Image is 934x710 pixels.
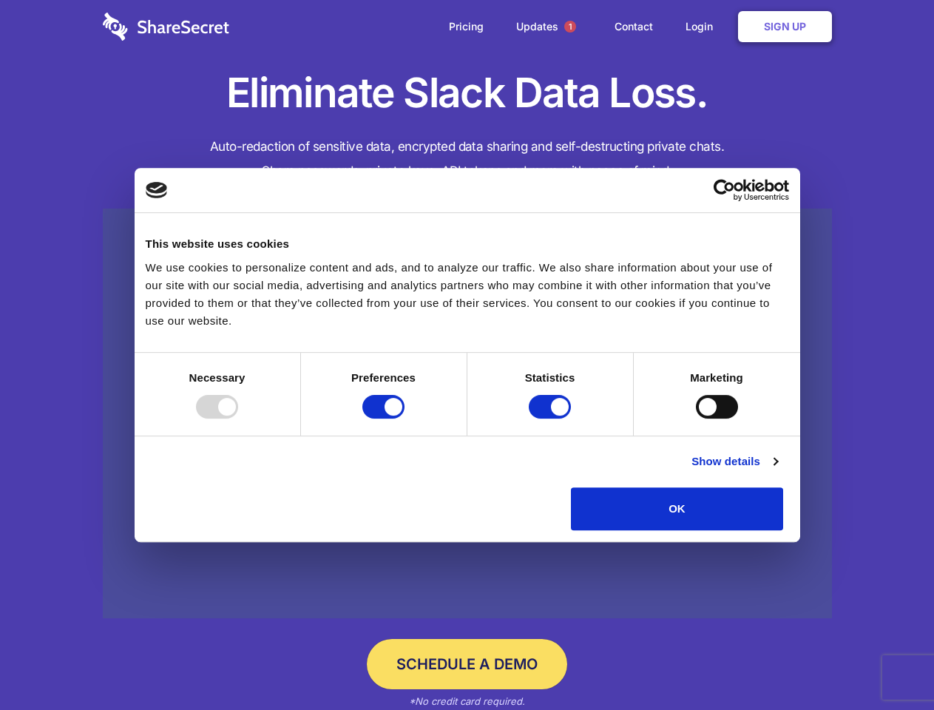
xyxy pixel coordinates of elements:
strong: Marketing [690,371,743,384]
strong: Preferences [351,371,416,384]
a: Contact [600,4,668,50]
h4: Auto-redaction of sensitive data, encrypted data sharing and self-destructing private chats. Shar... [103,135,832,183]
strong: Statistics [525,371,575,384]
strong: Necessary [189,371,246,384]
a: Schedule a Demo [367,639,567,689]
a: Pricing [434,4,498,50]
span: 1 [564,21,576,33]
a: Login [671,4,735,50]
a: Usercentrics Cookiebot - opens in a new window [660,179,789,201]
img: logo-wordmark-white-trans-d4663122ce5f474addd5e946df7df03e33cb6a1c49d2221995e7729f52c070b2.svg [103,13,229,41]
h1: Eliminate Slack Data Loss. [103,67,832,120]
button: OK [571,487,783,530]
a: Sign Up [738,11,832,42]
a: Show details [691,453,777,470]
a: Wistia video thumbnail [103,209,832,619]
img: logo [146,182,168,198]
em: *No credit card required. [409,695,525,707]
div: We use cookies to personalize content and ads, and to analyze our traffic. We also share informat... [146,259,789,330]
div: This website uses cookies [146,235,789,253]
